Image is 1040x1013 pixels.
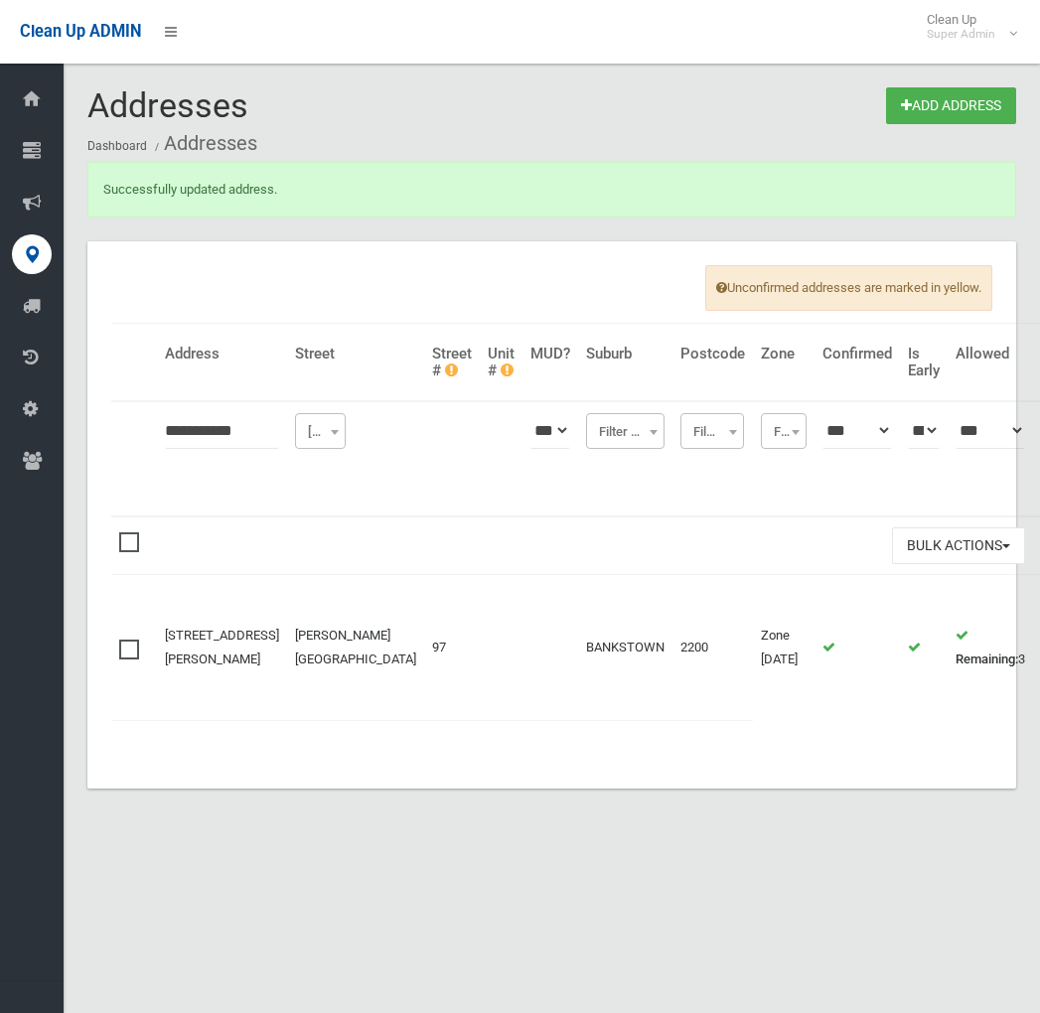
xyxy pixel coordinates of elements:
[287,575,424,720] td: [PERSON_NAME][GEOGRAPHIC_DATA]
[927,27,995,42] small: Super Admin
[892,527,1025,564] button: Bulk Actions
[680,413,744,449] span: Filter Postcode
[956,651,1018,666] strong: Remaining:
[424,575,480,720] td: 97
[20,22,141,41] span: Clean Up ADMIN
[766,418,802,446] span: Filter Zone
[300,418,341,446] span: Filter Street
[578,575,672,720] td: BANKSTOWN
[886,87,1016,124] a: Add Address
[680,346,745,362] h4: Postcode
[705,265,992,311] span: Unconfirmed addresses are marked in yellow.
[822,346,892,362] h4: Confirmed
[761,346,807,362] h4: Zone
[908,346,940,378] h4: Is Early
[685,418,739,446] span: Filter Postcode
[761,413,807,449] span: Filter Zone
[956,346,1025,362] h4: Allowed
[586,413,665,449] span: Filter Suburb
[87,139,147,153] a: Dashboard
[165,346,279,362] h4: Address
[432,346,472,378] h4: Street #
[295,413,346,449] span: Filter Street
[948,575,1033,720] td: 3
[530,346,570,362] h4: MUD?
[753,575,815,720] td: Zone [DATE]
[150,125,257,162] li: Addresses
[591,418,660,446] span: Filter Suburb
[87,162,1016,217] div: Successfully updated address.
[672,575,753,720] td: 2200
[488,346,515,378] h4: Unit #
[917,12,1015,42] span: Clean Up
[586,346,665,362] h4: Suburb
[165,628,279,666] a: [STREET_ADDRESS][PERSON_NAME]
[295,346,416,362] h4: Street
[87,85,248,125] span: Addresses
